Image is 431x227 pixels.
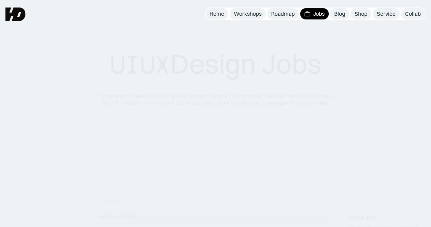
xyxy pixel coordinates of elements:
a: Blog [330,8,349,19]
div: Roadmap [271,10,295,17]
a: Home [205,8,228,19]
div: Service [377,10,396,17]
div: Collab [405,10,421,17]
a: Workshops [230,8,266,19]
a: Collab [401,8,425,19]
div: Post Job [350,214,377,222]
div: Jobs [313,10,325,17]
div: Design Jobs [110,47,321,81]
div: Featured [96,199,121,204]
span: UIUX [110,48,170,81]
a: Roadmap [267,8,299,19]
a: Shop [351,8,371,19]
div: Home [210,10,224,17]
div: Shop [355,10,367,17]
a: Jobs [300,8,329,19]
div: Temukan pekerjaan UIUX design dan research sesuai preferensimu, mulai dari freelance, remote, hyb... [93,92,338,106]
span: 50k+ [216,144,228,151]
a: Service [373,8,400,19]
div: Blog [334,10,345,17]
div: Workshops [234,10,262,17]
div: No items found. [100,213,332,220]
div: Dipercaya oleh designers [179,144,252,151]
